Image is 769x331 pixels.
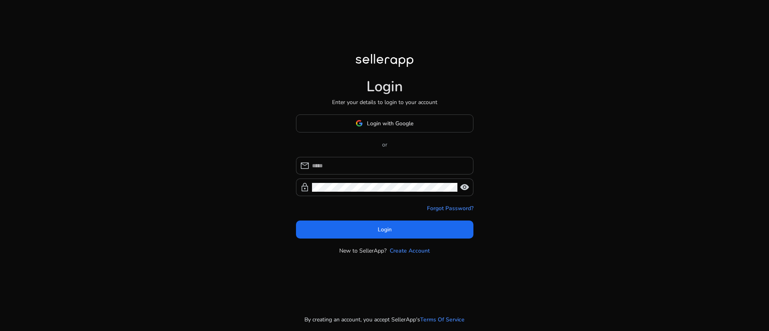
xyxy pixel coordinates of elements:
[460,183,469,192] span: visibility
[378,225,392,234] span: Login
[420,315,465,324] a: Terms Of Service
[367,119,413,128] span: Login with Google
[296,114,473,132] button: Login with Google
[300,161,310,171] span: mail
[332,98,437,106] p: Enter your details to login to your account
[296,140,473,149] p: or
[300,183,310,192] span: lock
[356,120,363,127] img: google-logo.svg
[427,204,473,213] a: Forgot Password?
[366,78,403,95] h1: Login
[339,247,387,255] p: New to SellerApp?
[390,247,430,255] a: Create Account
[296,221,473,239] button: Login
